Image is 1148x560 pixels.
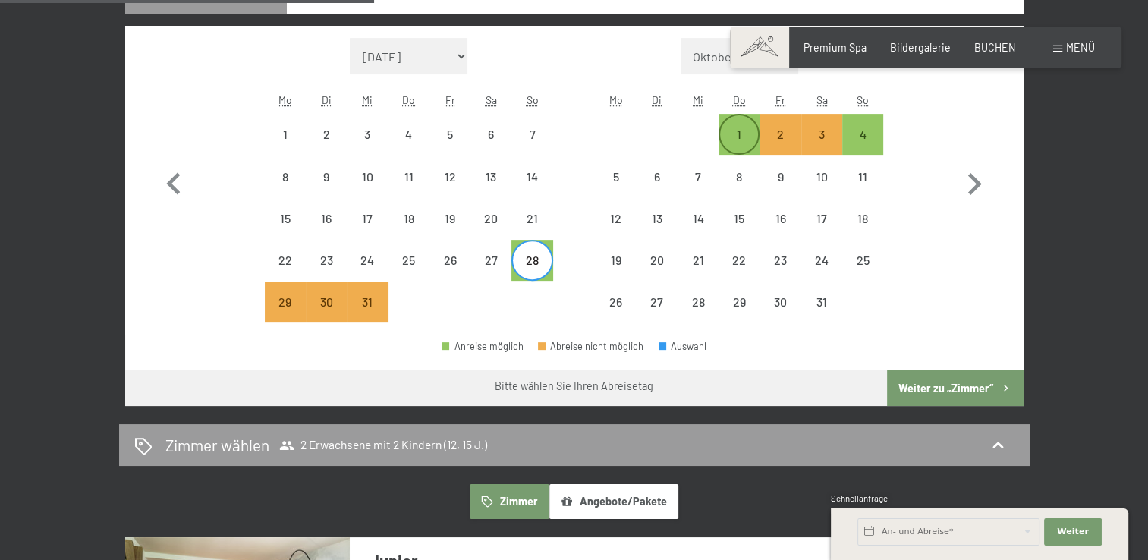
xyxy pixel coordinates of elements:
[390,212,428,250] div: 18
[801,240,842,281] div: Abreise nicht möglich
[511,198,552,239] div: Sun Dec 21 2025
[265,240,306,281] div: Mon Dec 22 2025
[816,93,827,106] abbr: Samstag
[803,212,841,250] div: 17
[347,198,388,239] div: Wed Dec 17 2025
[678,282,719,322] div: Abreise nicht möglich
[842,114,883,155] div: Sun Jan 04 2026
[595,240,636,281] div: Abreise nicht möglich
[549,484,678,519] button: Angebote/Pakete
[347,282,388,322] div: Wed Dec 31 2025
[538,341,644,351] div: Abreise nicht möglich
[388,240,429,281] div: Thu Dec 25 2025
[637,240,678,281] div: Tue Jan 20 2026
[511,156,552,197] div: Sun Dec 14 2025
[801,114,842,155] div: Sat Jan 03 2026
[596,296,634,334] div: 26
[842,198,883,239] div: Sun Jan 18 2026
[347,156,388,197] div: Abreise nicht möglich
[596,171,634,209] div: 5
[719,156,760,197] div: Abreise nicht möglich
[431,212,469,250] div: 19
[1057,526,1089,538] span: Weiter
[804,41,867,54] a: Premium Spa
[306,198,347,239] div: Abreise nicht möglich
[390,171,428,209] div: 11
[760,114,800,155] div: Fri Jan 02 2026
[801,282,842,322] div: Abreise nicht möglich
[801,240,842,281] div: Sat Jan 24 2026
[470,156,511,197] div: Abreise nicht möglich
[152,38,196,323] button: Vorheriger Monat
[347,282,388,322] div: Abreise nicht möglich, da die Mindestaufenthaltsdauer nicht erfüllt wird
[842,156,883,197] div: Abreise nicht möglich
[719,240,760,281] div: Abreise nicht möglich
[678,240,719,281] div: Wed Jan 21 2026
[470,114,511,155] div: Abreise nicht möglich
[679,171,717,209] div: 7
[470,198,511,239] div: Abreise nicht möglich
[638,296,676,334] div: 27
[974,41,1016,54] a: BUCHEN
[472,128,510,166] div: 6
[719,240,760,281] div: Thu Jan 22 2026
[347,114,388,155] div: Abreise nicht möglich
[679,296,717,334] div: 28
[306,156,347,197] div: Abreise nicht möglich
[513,212,551,250] div: 21
[429,240,470,281] div: Fri Dec 26 2025
[306,198,347,239] div: Tue Dec 16 2025
[306,282,347,322] div: Abreise nicht möglich, da die Mindestaufenthaltsdauer nicht erfüllt wird
[801,156,842,197] div: Abreise nicht möglich
[637,240,678,281] div: Abreise nicht möglich
[266,296,304,334] div: 29
[470,114,511,155] div: Sat Dec 06 2025
[679,254,717,292] div: 21
[637,282,678,322] div: Abreise nicht möglich
[472,254,510,292] div: 27
[720,254,758,292] div: 22
[348,128,386,166] div: 3
[801,114,842,155] div: Abreise nicht möglich, da die Mindestaufenthaltsdauer nicht erfüllt wird
[347,156,388,197] div: Wed Dec 10 2025
[265,282,306,322] div: Mon Dec 29 2025
[347,198,388,239] div: Abreise nicht möglich
[844,171,882,209] div: 11
[470,240,511,281] div: Sat Dec 27 2025
[390,128,428,166] div: 4
[513,128,551,166] div: 7
[761,128,799,166] div: 2
[760,156,800,197] div: Abreise nicht möglich
[511,240,552,281] div: Abreise möglich
[511,240,552,281] div: Sun Dec 28 2025
[803,296,841,334] div: 31
[801,198,842,239] div: Sat Jan 17 2026
[844,212,882,250] div: 18
[679,212,717,250] div: 14
[678,240,719,281] div: Abreise nicht möglich
[442,341,524,351] div: Anreise möglich
[761,171,799,209] div: 9
[279,438,487,453] span: 2 Erwachsene mit 2 Kindern (12, 15 J.)
[952,38,996,323] button: Nächster Monat
[511,156,552,197] div: Abreise nicht möglich
[638,254,676,292] div: 20
[511,114,552,155] div: Abreise nicht möglich
[760,282,800,322] div: Fri Jan 30 2026
[659,341,707,351] div: Auswahl
[890,41,951,54] a: Bildergalerie
[348,171,386,209] div: 10
[431,171,469,209] div: 12
[431,254,469,292] div: 26
[801,156,842,197] div: Sat Jan 10 2026
[720,212,758,250] div: 15
[278,93,292,106] abbr: Montag
[429,156,470,197] div: Abreise nicht möglich
[595,240,636,281] div: Mon Jan 19 2026
[637,156,678,197] div: Abreise nicht möglich
[801,282,842,322] div: Sat Jan 31 2026
[306,114,347,155] div: Abreise nicht möglich
[390,254,428,292] div: 25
